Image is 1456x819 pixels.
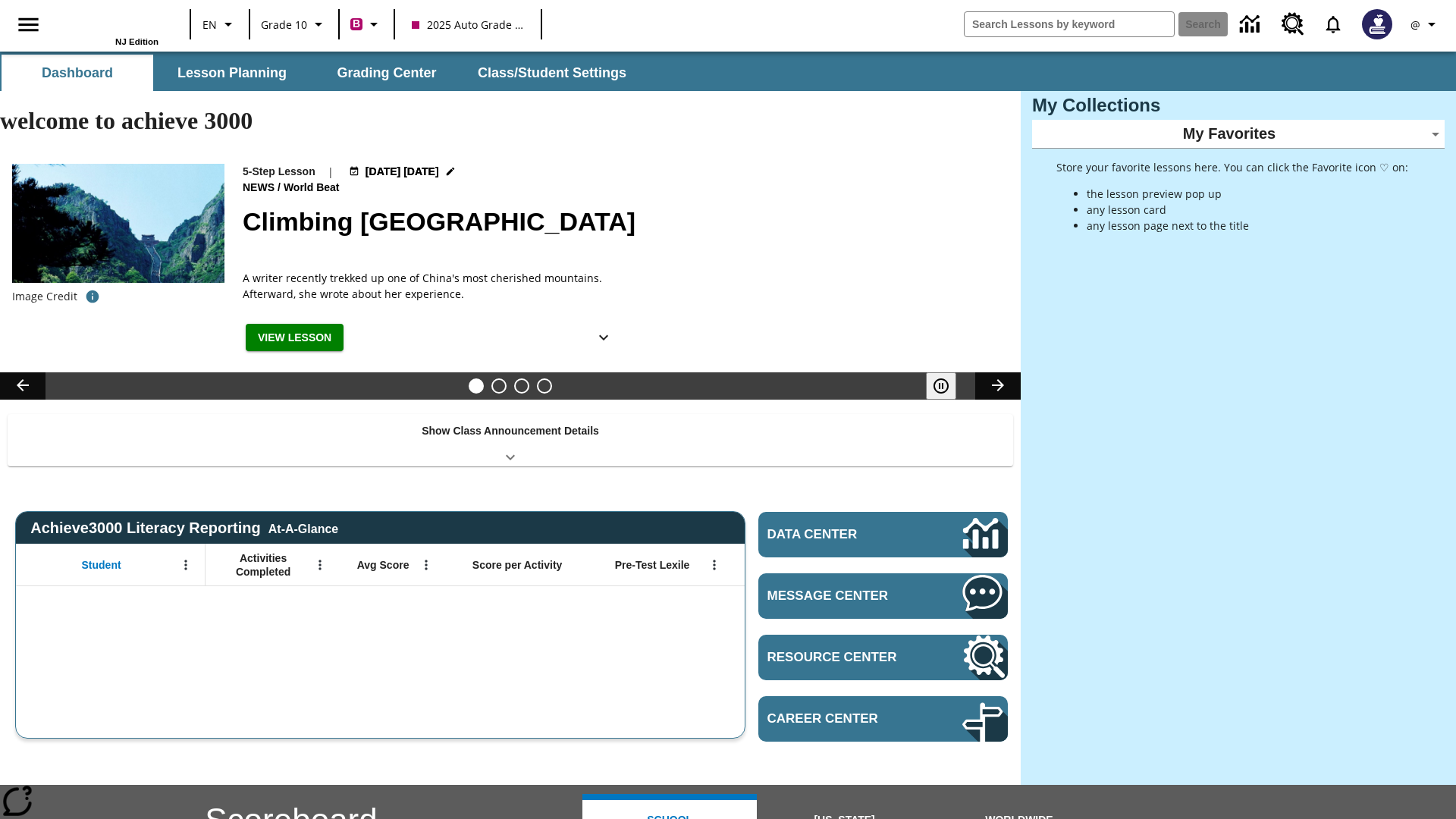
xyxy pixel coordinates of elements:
img: Avatar [1362,9,1392,39]
span: Avg Score [357,558,409,572]
p: Show Class Announcement Details [422,423,599,439]
a: Data Center [758,512,1008,557]
a: Resource Center, Will open in new tab [758,635,1008,680]
span: Student [82,558,121,572]
span: EN [202,17,217,33]
button: Language: EN, Select a language [196,11,244,38]
span: Grade 10 [261,17,307,33]
span: | [328,164,334,180]
span: Pre-Test Lexile [615,558,690,572]
div: Home [60,5,158,46]
button: Dashboard [2,55,153,91]
span: Score per Activity [472,558,563,572]
button: Open side menu [6,2,51,47]
input: search field [965,12,1174,36]
span: NJ Edition [115,37,158,46]
button: Boost Class color is violet red. Change class color [344,11,389,38]
a: Message Center [758,573,1008,619]
button: Lesson Planning [156,55,308,91]
span: Achieve3000 Literacy Reporting [30,519,338,537]
button: Credit for photo and all related images: Public Domain/Charlie Fong [77,283,108,310]
img: 6000 stone steps to climb Mount Tai in Chinese countryside [12,164,224,284]
div: My Favorites [1032,120,1445,149]
span: / [278,181,281,193]
div: A writer recently trekked up one of China's most cherished mountains. Afterward, she wrote about ... [243,270,622,302]
a: Data Center [1231,4,1272,45]
button: Open Menu [415,554,438,576]
button: Slide 2 Defining Our Government's Purpose [491,378,507,394]
span: Message Center [767,588,917,604]
p: 5-Step Lesson [243,164,315,180]
a: Home [60,7,158,37]
button: Slide 4 Career Lesson [537,378,552,394]
button: Profile/Settings [1401,11,1450,38]
span: News [243,180,278,196]
button: Lesson carousel, Next [975,372,1021,400]
button: Grade: Grade 10, Select a grade [255,11,334,38]
span: 2025 Auto Grade 10 [412,17,524,33]
button: Open Menu [703,554,726,576]
button: Grading Center [311,55,463,91]
span: @ [1410,17,1420,33]
button: Slide 3 Pre-release lesson [514,378,529,394]
p: Image Credit [12,289,77,304]
span: B [353,14,360,33]
span: Career Center [767,711,917,726]
li: any lesson page next to the title [1087,218,1408,234]
div: At-A-Glance [268,519,338,536]
button: Show Details [588,324,619,352]
button: View Lesson [246,324,344,352]
button: Open Menu [174,554,197,576]
span: Resource Center [767,650,917,665]
button: Open Menu [309,554,331,576]
button: Class/Student Settings [466,55,639,91]
button: Jul 22 - Jun 30 Choose Dates [346,164,459,180]
span: Data Center [767,527,911,542]
p: Store your favorite lessons here. You can click the Favorite icon ♡ on: [1056,159,1408,175]
li: any lesson card [1087,202,1408,218]
h3: My Collections [1032,95,1445,116]
li: the lesson preview pop up [1087,186,1408,202]
a: Resource Center, Will open in new tab [1272,4,1313,45]
div: Pause [926,372,971,400]
div: Show Class Announcement Details [8,414,1013,466]
span: World Beat [284,180,343,196]
button: Select a new avatar [1353,5,1401,44]
h2: Climbing Mount Tai [243,202,1003,241]
button: Pause [926,372,956,400]
button: Slide 1 Climbing Mount Tai [469,378,484,394]
a: Career Center [758,696,1008,742]
a: Notifications [1313,5,1353,44]
span: [DATE] [DATE] [366,164,439,180]
span: Activities Completed [213,551,313,579]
